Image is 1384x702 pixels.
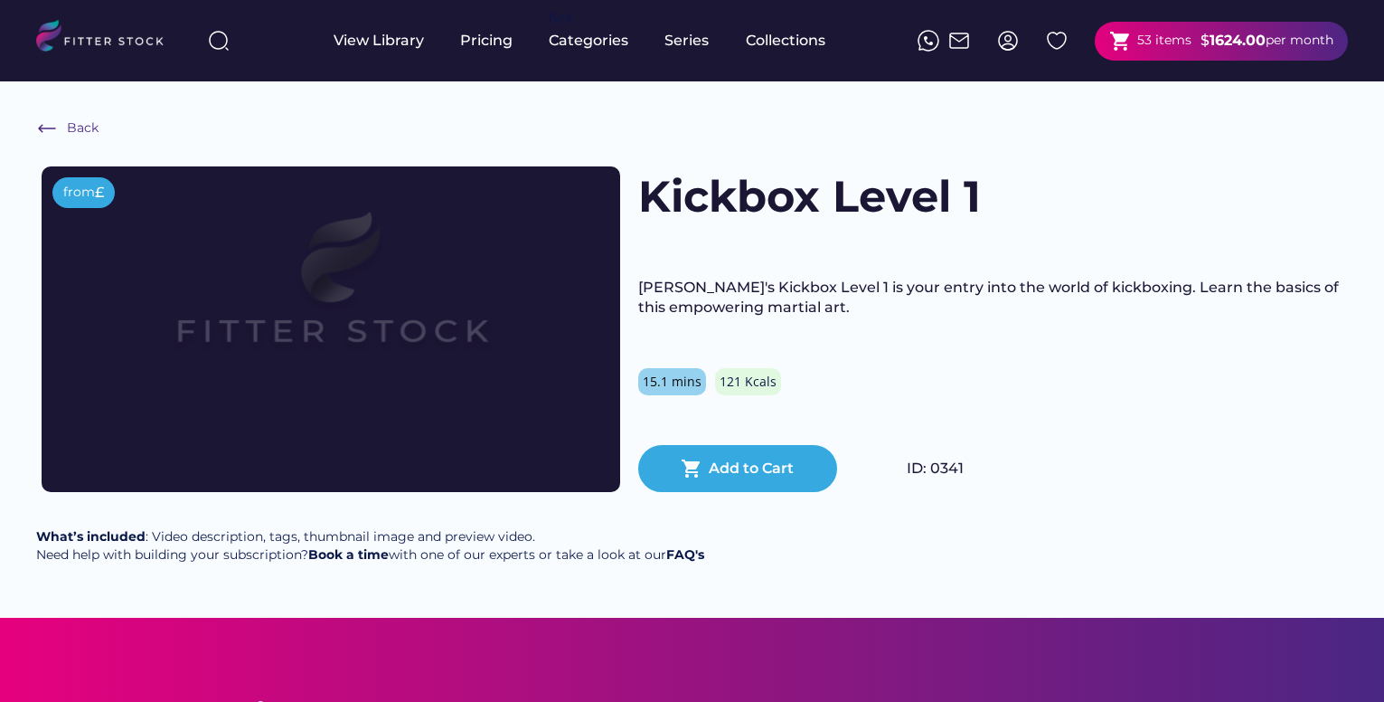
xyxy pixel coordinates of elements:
[1266,32,1333,50] div: per month
[666,546,704,563] a: FAQ's
[460,31,513,51] div: Pricing
[720,373,777,391] div: 121 Kcals
[36,528,704,564] div: : Video description, tags, thumbnail image and preview video. Need help with building your subscr...
[208,30,230,52] img: search-normal%203.svg
[308,546,389,563] a: Book a time
[549,9,572,27] div: fvck
[643,373,701,391] div: 15.1 mins
[67,119,99,138] div: Back
[36,118,58,139] img: Frame%20%286%29.svg
[997,30,1019,52] img: profile-circle.svg
[681,458,702,479] button: shopping_cart
[709,459,794,479] div: Add to Cart
[63,184,95,202] div: from
[1210,32,1266,49] strong: 1624.00
[746,31,825,51] div: Collections
[1109,30,1132,52] button: shopping_cart
[549,31,628,51] div: Categories
[99,166,562,427] img: Frame%2079%20%281%29.svg
[638,278,1343,318] div: [PERSON_NAME]'s Kickbox Level 1 is your entry into the world of kickboxing. Learn the basics of t...
[334,31,424,51] div: View Library
[638,166,981,227] h1: Kickbox Level 1
[95,183,104,203] div: £
[1137,32,1191,50] div: 53 items
[36,528,146,545] strong: What’s included
[948,30,970,52] img: Frame%2051.svg
[664,31,710,51] div: Series
[1046,30,1068,52] img: Group%201000002324%20%282%29.svg
[1200,31,1210,51] div: $
[861,458,882,479] img: yH5BAEAAAAALAAAAAABAAEAAAIBRAA7
[918,30,939,52] img: meteor-icons_whatsapp%20%281%29.svg
[907,459,1343,479] div: ID: 0341
[36,20,179,57] img: LOGO.svg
